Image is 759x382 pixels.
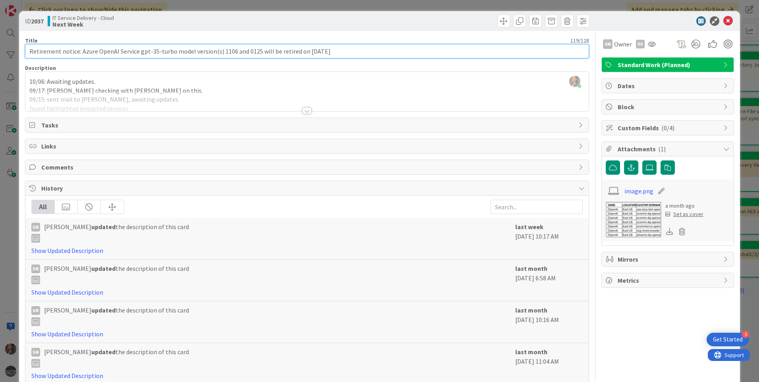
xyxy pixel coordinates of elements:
[91,223,116,231] b: updated
[29,86,585,95] p: 09/17: [PERSON_NAME] checking with [PERSON_NAME] on this.
[31,288,103,296] a: Show Updated Description
[515,222,583,255] div: [DATE] 10:17 AM
[31,17,44,25] b: 2037
[742,331,749,338] div: 3
[29,77,585,86] p: 10/06: Awaiting updates.
[91,264,116,272] b: updated
[618,60,719,69] span: Standard Work (Planned)
[91,348,116,356] b: updated
[31,372,103,380] a: Show Updated Description
[618,102,719,112] span: Block
[44,222,189,243] span: [PERSON_NAME] the description of this card
[31,264,40,273] div: SM
[707,333,749,346] div: Open Get Started checklist, remaining modules: 3
[41,183,574,193] span: History
[665,210,703,218] div: Set as cover
[515,264,583,297] div: [DATE] 6:58 AM
[713,336,743,343] div: Get Started
[515,348,547,356] b: last month
[618,276,719,285] span: Metrics
[44,347,189,368] span: [PERSON_NAME] the description of this card
[31,348,40,357] div: SM
[618,144,719,154] span: Attachments
[25,37,38,44] label: Title
[515,305,583,339] div: [DATE] 10:16 AM
[614,39,632,49] span: Owner
[569,76,580,87] img: d4mZCzJxnlYlsl7tbRpKOP7QXawjtCsN.jpg
[25,16,44,26] span: ID
[41,120,574,130] span: Tasks
[618,81,719,91] span: Dates
[618,255,719,264] span: Mirrors
[665,226,674,237] div: Download
[52,15,114,21] span: IT Service Delivery - Cloud
[31,247,103,255] a: Show Updated Description
[603,39,613,49] div: SM
[31,330,103,338] a: Show Updated Description
[31,223,40,232] div: SM
[25,64,56,71] span: Description
[661,124,674,132] span: ( 0/4 )
[31,306,40,315] div: SM
[665,202,703,210] div: a month ago
[515,223,543,231] b: last week
[44,305,189,326] span: [PERSON_NAME] the description of this card
[41,162,574,172] span: Comments
[52,21,114,27] b: Next Week
[44,264,189,284] span: [PERSON_NAME] the description of this card
[618,123,719,133] span: Custom Fields
[41,141,574,151] span: Links
[40,37,589,44] div: 119 / 128
[91,306,116,314] b: updated
[17,1,36,11] span: Support
[25,44,589,58] input: type card name here...
[515,306,547,314] b: last month
[658,145,666,153] span: ( 1 )
[515,347,583,380] div: [DATE] 11:04 AM
[624,186,653,196] a: image.png
[491,200,583,214] input: Search...
[636,40,645,48] div: DS
[515,264,547,272] b: last month
[32,200,55,214] div: All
